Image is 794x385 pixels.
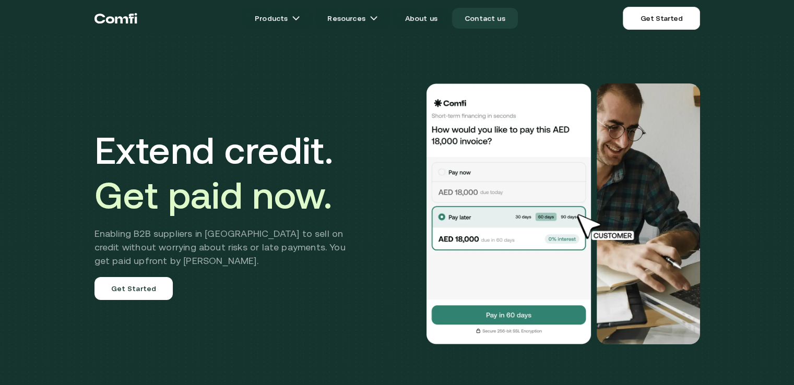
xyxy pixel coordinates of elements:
[292,14,300,22] img: arrow icons
[94,227,361,268] h2: Enabling B2B suppliers in [GEOGRAPHIC_DATA] to sell on credit without worrying about risks or lat...
[94,3,137,34] a: Return to the top of the Comfi home page
[623,7,700,30] a: Get Started
[425,83,592,344] img: Would you like to pay this AED 18,000.00 invoice?
[452,8,518,29] a: Contact us
[242,8,313,29] a: Productsarrow icons
[597,83,700,344] img: Would you like to pay this AED 18,000.00 invoice?
[315,8,390,29] a: Resourcesarrow icons
[393,8,450,29] a: About us
[94,174,333,216] span: Get paid now.
[94,277,173,300] a: Get Started
[94,128,361,218] h1: Extend credit.
[570,213,646,242] img: cursor
[370,14,378,22] img: arrow icons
